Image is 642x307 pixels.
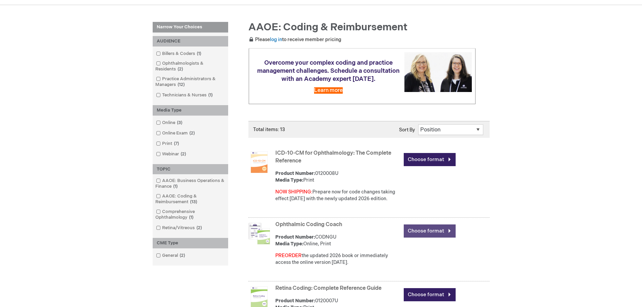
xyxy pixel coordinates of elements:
[154,130,197,136] a: Online Exam2
[404,153,456,166] a: Choose format
[404,224,456,238] a: Choose format
[399,127,415,133] label: Sort By
[248,37,341,42] span: Please to receive member pricing
[275,189,312,195] font: NOW SHIPPING:
[153,105,228,116] div: Media Type
[195,225,204,231] span: 2
[154,252,188,259] a: General2
[178,253,187,258] span: 2
[154,92,215,98] a: Technicians & Nurses1
[153,22,228,33] strong: Narrow Your Choices
[257,59,400,83] span: Overcome your complex coding and practice management challenges. Schedule a consultation with an ...
[153,238,228,248] div: CME Type
[253,127,285,132] span: Total items: 13
[154,209,226,221] a: Comprehensive Ophthalmology1
[154,51,204,57] a: Billers & Coders1
[314,87,343,94] a: Learn more
[275,298,315,304] strong: Product Number:
[275,171,315,176] strong: Product Number:
[154,225,205,231] a: Retina/Vitreous2
[188,199,199,205] span: 13
[154,60,226,72] a: Ophthalmologists & Residents2
[275,234,400,247] div: CODNGU Online, Print
[154,193,226,205] a: AAOE: Coding & Reimbursement13
[275,170,400,184] div: 0120008U Print
[187,215,195,220] span: 1
[404,288,456,301] a: Choose format
[154,120,185,126] a: Online3
[275,241,303,247] strong: Media Type:
[154,151,189,157] a: Webinar2
[154,178,226,190] a: AAOE: Business Operations & Finance1
[248,151,270,173] img: ICD-10-CM for Ophthalmology: The Complete Reference
[153,36,228,47] div: AUDIENCE
[275,177,303,183] strong: Media Type:
[275,234,315,240] strong: Product Number:
[179,151,188,157] span: 2
[275,150,391,164] a: ICD-10-CM for Ophthalmology: The Complete Reference
[153,164,228,175] div: TOPIC
[248,21,407,33] span: AAOE: Coding & Reimbursement
[404,52,472,92] img: Schedule a consultation with an Academy expert today
[154,141,182,147] a: Print7
[172,141,181,146] span: 7
[275,221,342,228] a: Ophthalmic Coding Coach
[188,130,196,136] span: 2
[154,76,226,88] a: Practice Administrators & Managers12
[176,66,185,72] span: 2
[248,223,270,244] img: Ophthalmic Coding Coach
[195,51,203,56] span: 1
[172,184,179,189] span: 1
[175,120,184,125] span: 3
[176,82,186,87] span: 12
[275,285,381,291] a: Retina Coding: Complete Reference Guide
[275,189,400,202] div: Prepare now for code changes taking effect [DATE] with the newly updated 2026 edition.
[275,252,400,266] div: the updated 2026 book or immediately access the online version [DATE].
[275,253,302,258] font: PREORDER
[207,92,214,98] span: 1
[270,37,282,42] a: log in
